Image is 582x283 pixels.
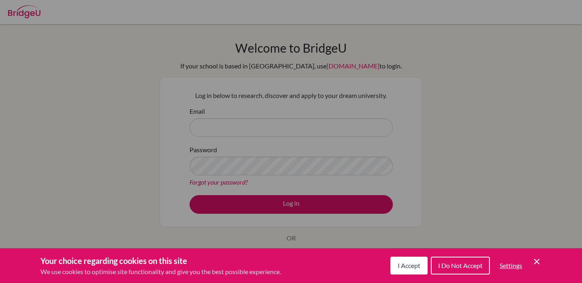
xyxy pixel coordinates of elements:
button: Save and close [532,257,542,266]
button: I Do Not Accept [431,257,490,274]
span: I Do Not Accept [438,262,483,269]
span: Settings [500,262,522,269]
button: I Accept [390,257,428,274]
p: We use cookies to optimise site functionality and give you the best possible experience. [40,267,281,277]
h3: Your choice regarding cookies on this site [40,255,281,267]
button: Settings [493,257,529,274]
span: I Accept [398,262,420,269]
